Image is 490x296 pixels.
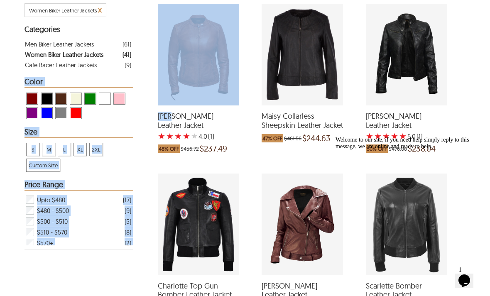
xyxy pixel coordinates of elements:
[24,181,133,191] div: Heading Filter Women Biker Leather Jackets by Price Range
[391,132,398,140] label: 4 rating
[125,205,131,216] div: ( 9 )
[37,237,53,248] span: $570+
[84,93,96,105] div: View Green Women Biker Leather Jackets
[399,132,407,140] label: 5 rating
[25,49,131,60] a: Filter Women Biker Leather Jackets
[74,143,86,156] span: XL
[302,134,331,142] span: $244.63
[37,194,65,205] span: Upto $480
[27,143,39,156] span: S
[113,93,125,105] div: View Pink Women Biker Leather Jackets
[166,132,174,140] label: 2 rating
[125,216,131,227] div: ( 5 )
[25,194,131,205] div: Filter Upto $480 Women Biker Leather Jackets
[37,227,67,237] span: $510 - $570
[122,39,131,49] div: ( 61 )
[366,112,447,130] span: Daisy Biker Leather Jacket
[25,39,94,49] div: Men Biker Leather Jackets
[174,132,182,140] label: 3 rating
[25,60,131,70] a: Filter Cafe Racer Leather Jackets
[42,143,55,156] div: View M Women Biker Leather Jackets
[70,107,82,119] div: View Red Women Biker Leather Jackets
[25,49,103,60] div: Women Biker Leather Jackets
[24,78,133,88] div: Heading Filter Women Biker Leather Jackets by Color
[25,39,131,49] a: Filter Men Biker Leather Jackets
[98,7,102,14] a: Cancel Filter
[89,143,103,156] div: View 2XL Women Biker Leather Jackets
[158,144,180,153] span: 48% OFF
[262,134,283,142] span: 47% OFF
[191,132,198,140] label: 5 rating
[25,205,131,216] div: Filter $480 - $500 Women Biker Leather Jackets
[99,93,111,105] div: View White Women Biker Leather Jackets
[26,107,38,119] div: View Purple Women Biker Leather Jackets
[158,100,239,157] a: Ayla Biker Leather Jacket with a 4 Star Rating 1 Product Review which was at a price of $456.72, ...
[407,132,416,140] label: 5.0
[416,132,421,140] span: (1
[26,159,60,172] div: View Custom Size Women Biker Leather Jackets
[24,25,133,35] div: Heading Filter Women Biker Leather Jackets by Categories
[55,93,67,105] div: View Brown ( Brand Color ) Women Biker Leather Jackets
[183,132,190,140] label: 4 rating
[42,143,55,156] span: M
[24,128,133,138] div: Heading Filter Women Biker Leather Jackets by Size
[58,143,71,156] span: L
[122,49,131,60] div: ( 41 )
[37,216,68,227] span: $500 - $510
[374,132,382,140] label: 2 rating
[123,195,131,205] div: ( 17 )
[158,132,165,140] label: 1 rating
[262,100,343,146] a: Maisy Collarless Sheepskin Leather Jacket which was at a price of $461.56, now after discount the...
[73,143,87,156] div: View XL Women Biker Leather Jackets
[29,7,97,14] span: Filter Women Biker Leather Jackets
[198,132,207,140] label: 4.0
[70,93,82,105] div: View Beige Women Biker Leather Jackets
[25,216,131,227] div: Filter $500 - $510 Women Biker Leather Jackets
[284,134,301,142] span: $461.56
[3,3,153,17] div: Welcome to our site, if you need help simply reply to this message, we are online and ready to help.
[208,132,212,140] span: (1
[416,132,423,140] span: )
[25,60,97,70] div: Cafe Racer Leather Jackets
[37,205,69,216] span: $480 - $500
[208,132,214,140] span: )
[27,159,60,171] span: Custom Size
[262,112,343,130] span: Maisy Collarless Sheepskin Leather Jacket
[41,107,53,119] div: View Blue Women Biker Leather Jackets
[90,143,103,156] span: 2XL
[26,143,39,156] div: View S Women Biker Leather Jackets
[3,3,137,16] span: Welcome to our site, if you need help simply reply to this message, we are online and ready to help.
[25,237,131,248] div: Filter $570+ Women Biker Leather Jackets
[455,263,482,288] iframe: chat widget
[332,133,482,259] iframe: chat widget
[55,107,67,119] div: View Grey Women Biker Leather Jackets
[25,227,131,237] div: Filter $510 - $570 Women Biker Leather Jackets
[181,144,199,153] span: $456.72
[41,93,53,105] div: View Black Women Biker Leather Jackets
[26,93,38,105] div: View Maroon Women Biker Leather Jackets
[382,132,390,140] label: 3 rating
[125,227,131,237] div: ( 8 )
[125,238,131,248] div: ( 2 )
[125,60,131,70] div: ( 9 )
[366,100,447,157] a: Daisy Biker Leather Jacket with a 5 Star Rating 1 Product Review which was at a price of $476.08,...
[158,112,239,130] span: Ayla Biker Leather Jacket
[98,5,102,15] span: x
[58,143,71,156] div: View L Women Biker Leather Jackets
[200,144,227,153] span: $237.49
[366,132,373,140] label: 1 rating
